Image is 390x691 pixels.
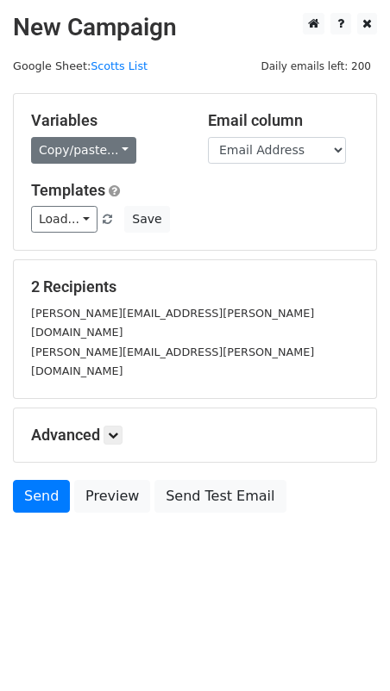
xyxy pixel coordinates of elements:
[154,480,286,513] a: Send Test Email
[31,181,105,199] a: Templates
[31,111,182,130] h5: Variables
[31,345,314,378] small: [PERSON_NAME][EMAIL_ADDRESS][PERSON_NAME][DOMAIN_NAME]
[91,59,148,72] a: Scotts List
[13,13,377,42] h2: New Campaign
[208,111,359,130] h5: Email column
[31,206,97,233] a: Load...
[74,480,150,513] a: Preview
[13,480,70,513] a: Send
[255,57,377,76] span: Daily emails left: 200
[304,608,390,691] iframe: Chat Widget
[13,59,148,72] small: Google Sheet:
[31,426,359,445] h5: Advanced
[255,59,377,72] a: Daily emails left: 200
[31,137,136,164] a: Copy/paste...
[31,307,314,339] small: [PERSON_NAME][EMAIL_ADDRESS][PERSON_NAME][DOMAIN_NAME]
[124,206,169,233] button: Save
[31,277,359,296] h5: 2 Recipients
